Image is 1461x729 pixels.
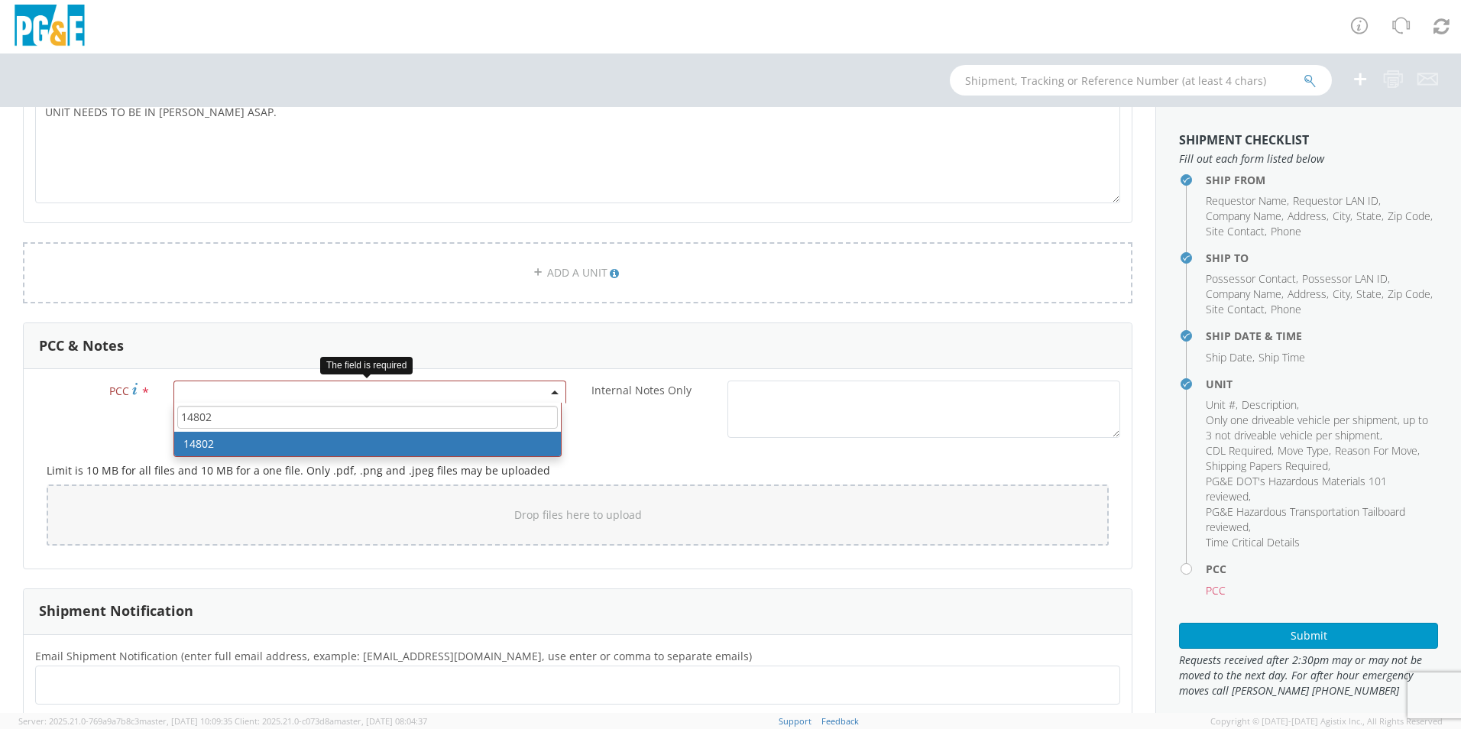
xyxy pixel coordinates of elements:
span: PG&E Hazardous Transportation Tailboard reviewed [1206,504,1405,534]
a: ADD A UNIT [23,242,1132,303]
span: State [1356,287,1382,301]
h4: Unit [1206,378,1438,390]
li: , [1206,287,1284,302]
span: City [1333,287,1350,301]
span: Ship Date [1206,350,1252,364]
span: Requests received after 2:30pm may or may not be moved to the next day. For after hour emergency ... [1179,653,1438,698]
li: , [1206,397,1238,413]
span: Drop files here to upload [514,507,642,522]
span: Site Contact [1206,224,1265,238]
h4: Ship From [1206,174,1438,186]
li: , [1206,458,1330,474]
li: , [1206,350,1255,365]
li: , [1206,193,1289,209]
li: , [1206,413,1434,443]
span: Time Critical Details [1206,535,1300,549]
span: Internal Notes Only [591,383,692,397]
span: Possessor LAN ID [1302,271,1388,286]
li: , [1206,209,1284,224]
span: PG&E DOT's Hazardous Materials 101 reviewed [1206,474,1387,504]
span: Move Type [1278,443,1329,458]
li: , [1302,271,1390,287]
li: , [1333,209,1352,224]
span: Zip Code [1388,287,1430,301]
li: , [1388,287,1433,302]
li: , [1356,209,1384,224]
span: Site Contact [1206,302,1265,316]
li: , [1288,287,1329,302]
span: Phone [1271,302,1301,316]
li: , [1206,302,1267,317]
span: Reason For Move [1335,443,1417,458]
img: pge-logo-06675f144f4cfa6a6814.png [11,5,88,50]
span: master, [DATE] 08:04:37 [334,715,427,727]
li: , [1206,504,1434,535]
span: Fill out each form listed below [1179,151,1438,167]
button: Submit [1179,623,1438,649]
li: , [1206,443,1274,458]
span: City [1333,209,1350,223]
li: , [1206,224,1267,239]
span: Client: 2025.21.0-c073d8a [235,715,427,727]
h3: PCC & Notes [39,339,124,354]
span: PCC [109,384,129,398]
span: Phone [1271,224,1301,238]
span: Company Name [1206,209,1281,223]
span: PCC [1206,583,1226,598]
span: Address [1288,209,1327,223]
span: Requestor Name [1206,193,1287,208]
span: Server: 2025.21.0-769a9a7b8c3 [18,715,232,727]
span: Requestor LAN ID [1293,193,1378,208]
li: 14802 [174,432,561,456]
span: Company Name [1206,287,1281,301]
strong: Shipment Checklist [1179,131,1309,148]
span: Copyright © [DATE]-[DATE] Agistix Inc., All Rights Reserved [1210,715,1443,727]
li: , [1278,443,1331,458]
span: Possessor Contact [1206,271,1296,286]
h3: Shipment Notification [39,604,193,619]
li: , [1242,397,1299,413]
span: CDL Required [1206,443,1271,458]
span: Only one driveable vehicle per shipment, up to 3 not driveable vehicle per shipment [1206,413,1428,442]
li: , [1206,271,1298,287]
li: , [1356,287,1384,302]
h5: Limit is 10 MB for all files and 10 MB for a one file. Only .pdf, .png and .jpeg files may be upl... [47,465,1109,476]
span: Description [1242,397,1297,412]
span: Address [1288,287,1327,301]
h4: Ship Date & Time [1206,330,1438,342]
li: , [1288,209,1329,224]
li: , [1293,193,1381,209]
span: Email Shipment Notification (enter full email address, example: jdoe01@agistix.com, use enter or ... [35,649,752,663]
li: , [1333,287,1352,302]
li: , [1335,443,1420,458]
span: State [1356,209,1382,223]
h4: PCC [1206,563,1438,575]
input: Shipment, Tracking or Reference Number (at least 4 chars) [950,65,1332,96]
a: Support [779,715,811,727]
a: Feedback [821,715,859,727]
li: , [1388,209,1433,224]
span: master, [DATE] 10:09:35 [139,715,232,727]
h4: Ship To [1206,252,1438,264]
span: Shipping Papers Required [1206,458,1328,473]
div: The field is required [320,357,413,374]
span: Zip Code [1388,209,1430,223]
li: , [1206,474,1434,504]
span: Unit # [1206,397,1236,412]
span: Ship Time [1259,350,1305,364]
